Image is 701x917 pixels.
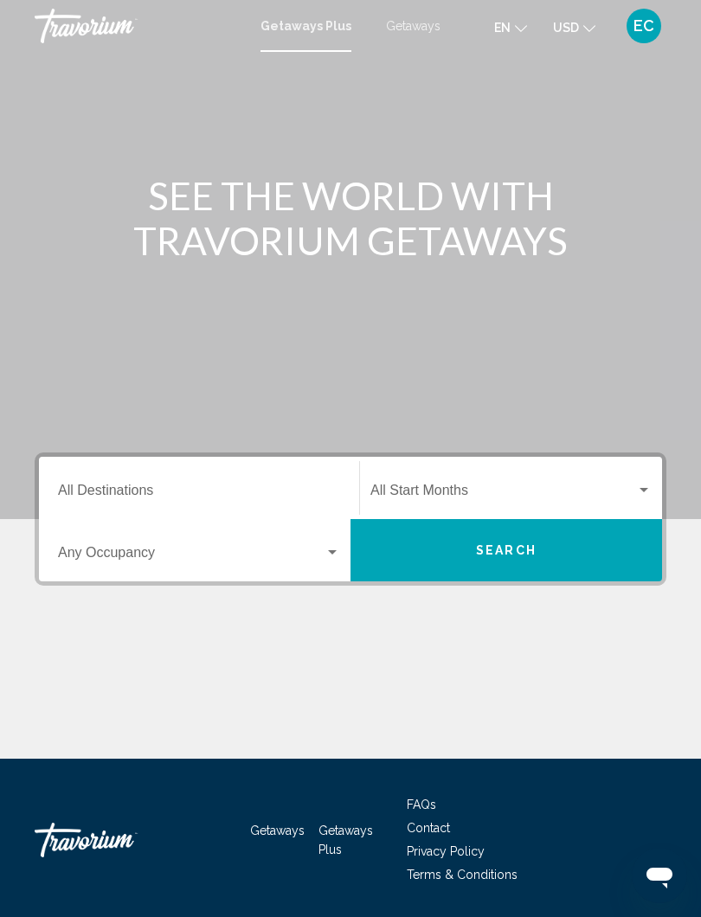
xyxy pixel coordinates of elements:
[35,173,666,263] h1: SEE THE WORLD WITH TRAVORIUM GETAWAYS
[386,19,441,33] a: Getaways
[553,15,595,40] button: Change currency
[350,519,662,581] button: Search
[35,9,243,43] a: Travorium
[494,15,527,40] button: Change language
[250,824,305,837] a: Getaways
[553,21,579,35] span: USD
[476,544,537,558] span: Search
[260,19,351,33] a: Getaways Plus
[35,814,208,866] a: Travorium
[407,868,518,882] a: Terms & Conditions
[39,457,662,581] div: Search widget
[621,8,666,44] button: User Menu
[407,844,485,858] a: Privacy Policy
[407,821,450,835] a: Contact
[632,848,687,903] iframe: Button to launch messaging window
[494,21,511,35] span: en
[318,824,373,856] a: Getaways Plus
[633,17,654,35] span: EC
[407,798,436,811] a: FAQs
